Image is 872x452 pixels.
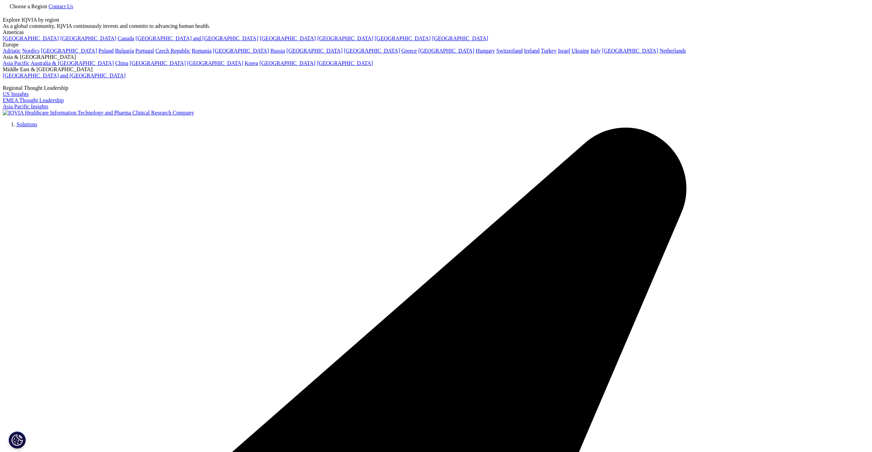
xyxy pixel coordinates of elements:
[476,48,495,54] a: Hungary
[286,48,342,54] a: [GEOGRAPHIC_DATA]
[187,60,243,66] a: [GEOGRAPHIC_DATA]
[135,48,154,54] a: Portugal
[98,48,113,54] a: Poland
[602,48,658,54] a: [GEOGRAPHIC_DATA]
[48,3,73,9] a: Contact Us
[3,73,125,78] a: [GEOGRAPHIC_DATA] and [GEOGRAPHIC_DATA]
[590,48,600,54] a: Italy
[3,48,21,54] a: Adriatic
[135,35,258,41] a: [GEOGRAPHIC_DATA] and [GEOGRAPHIC_DATA]
[3,104,48,109] a: Asia Pacific Insights
[3,54,869,60] div: Asia & [GEOGRAPHIC_DATA]
[432,35,488,41] a: [GEOGRAPHIC_DATA]
[118,35,134,41] a: Canada
[16,121,37,127] a: Solutions
[115,60,128,66] a: China
[192,48,212,54] a: Romania
[115,48,134,54] a: Bulgaria
[3,60,30,66] a: Asia Pacific
[31,60,114,66] a: Australia & [GEOGRAPHIC_DATA]
[572,48,589,54] a: Ukraine
[524,48,540,54] a: Ireland
[10,3,47,9] span: Choose a Region
[3,91,29,97] a: US Insights
[3,42,869,48] div: Europe
[3,110,194,116] img: IQVIA Healthcare Information Technology and Pharma Clinical Research Company
[558,48,570,54] a: Israel
[22,48,40,54] a: Nordics
[317,35,373,41] a: [GEOGRAPHIC_DATA]
[496,48,522,54] a: Switzerland
[3,17,869,23] div: Explore IQVIA by region
[130,60,186,66] a: [GEOGRAPHIC_DATA]
[3,29,869,35] div: Americas
[541,48,557,54] a: Turkey
[213,48,269,54] a: [GEOGRAPHIC_DATA]
[418,48,474,54] a: [GEOGRAPHIC_DATA]
[155,48,190,54] a: Czech Republic
[260,35,316,41] a: [GEOGRAPHIC_DATA]
[9,431,26,449] button: Cookies Settings
[317,60,373,66] a: [GEOGRAPHIC_DATA]
[660,48,686,54] a: Netherlands
[3,97,64,103] a: EMEA Thought Leadership
[3,66,869,73] div: Middle East & [GEOGRAPHIC_DATA]
[271,48,285,54] a: Russia
[3,85,869,91] div: Regional Thought Leadership
[3,35,59,41] a: [GEOGRAPHIC_DATA]
[41,48,97,54] a: [GEOGRAPHIC_DATA]
[60,35,116,41] a: [GEOGRAPHIC_DATA]
[344,48,400,54] a: [GEOGRAPHIC_DATA]
[3,23,869,29] div: As a global community, IQVIA continuously invests and commits to advancing human health.
[401,48,417,54] a: Greece
[375,35,431,41] a: [GEOGRAPHIC_DATA]
[260,60,316,66] a: [GEOGRAPHIC_DATA]
[245,60,258,66] a: Korea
